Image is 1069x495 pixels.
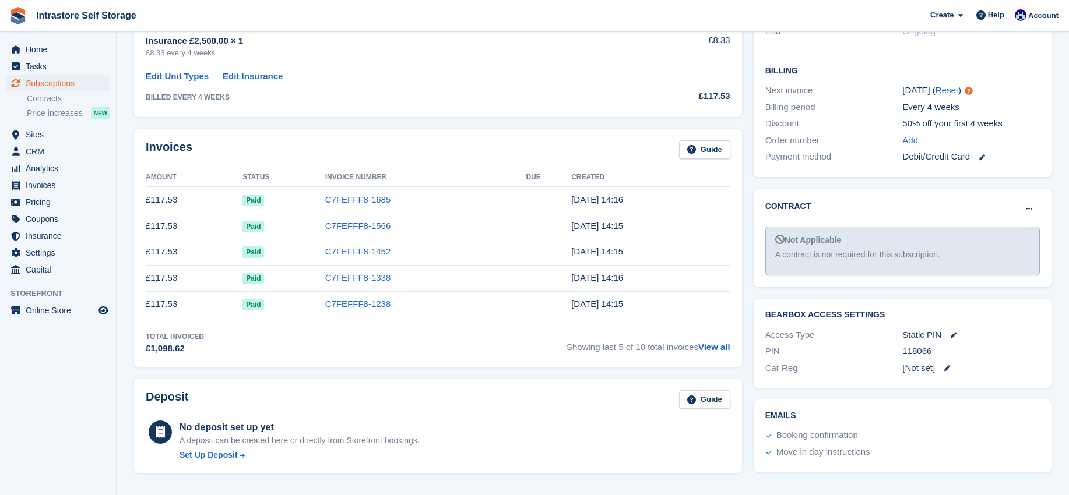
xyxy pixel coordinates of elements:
a: menu [6,143,110,160]
span: Tasks [26,58,96,75]
a: menu [6,177,110,193]
div: Order number [765,134,903,147]
div: Discount [765,117,903,130]
div: Debit/Credit Card [902,150,1040,164]
p: A deposit can be created here or directly from Storefront bookings. [180,434,420,447]
time: 2025-04-09 13:15:39 UTC [571,299,623,309]
span: Storefront [10,288,116,299]
th: Status [242,168,325,187]
span: Paid [242,246,264,258]
div: PIN [765,345,903,358]
div: End [765,25,903,38]
td: £117.53 [146,187,242,213]
a: Preview store [96,303,110,317]
a: Guide [679,140,730,160]
a: Add [902,134,918,147]
a: Price increases NEW [27,107,110,119]
th: Due [526,168,572,187]
div: Set Up Deposit [180,449,238,461]
a: Set Up Deposit [180,449,420,461]
div: Move in day instructions [776,446,870,459]
div: 118066 [902,345,1040,358]
h2: BearBox Access Settings [765,310,1040,320]
span: Paid [242,273,264,284]
span: CRM [26,143,96,160]
span: Create [930,9,954,21]
span: Settings [26,245,96,261]
div: £117.53 [621,90,730,103]
span: Price increases [27,108,83,119]
a: menu [6,261,110,278]
div: Access Type [765,328,903,342]
td: £8.33 [621,27,730,65]
span: Help [988,9,1004,21]
a: C7FEFFF8-1452 [325,246,391,256]
div: £1,098.62 [146,342,204,355]
div: Booking confirmation [776,429,858,443]
div: Payment method [765,150,903,164]
th: Created [571,168,730,187]
span: Paid [242,195,264,206]
span: Invoices [26,177,96,193]
span: Paid [242,221,264,232]
a: Reset [936,85,958,95]
div: Every 4 weeks [902,101,1040,114]
div: [Not set] [902,362,1040,375]
th: Invoice Number [325,168,526,187]
a: Intrastore Self Storage [31,6,141,25]
time: 2025-07-30 13:16:03 UTC [571,195,623,204]
time: 2025-05-07 13:16:07 UTC [571,273,623,282]
a: menu [6,245,110,261]
a: View all [698,342,730,352]
a: Edit Insurance [223,70,283,83]
a: menu [6,302,110,319]
span: Coupons [26,211,96,227]
td: £117.53 [146,213,242,239]
div: No deposit set up yet [180,420,420,434]
div: Car Reg [765,362,903,375]
div: Not Applicable [775,234,1030,246]
span: Paid [242,299,264,310]
div: [DATE] ( ) [902,84,1040,97]
span: Online Store [26,302,96,319]
span: Subscriptions [26,75,96,91]
a: C7FEFFF8-1566 [325,221,391,231]
span: Pricing [26,194,96,210]
div: 50% off your first 4 weeks [902,117,1040,130]
div: Billing period [765,101,903,114]
div: £8.33 every 4 weeks [146,47,621,59]
a: Edit Unit Types [146,70,209,83]
a: C7FEFFF8-1338 [325,273,391,282]
div: BILLED EVERY 4 WEEKS [146,92,621,102]
th: Amount [146,168,242,187]
a: menu [6,126,110,143]
span: Showing last 5 of 10 total invoices [567,331,730,355]
a: C7FEFFF8-1238 [325,299,391,309]
span: Analytics [26,160,96,176]
span: Account [1028,10,1059,22]
a: menu [6,160,110,176]
img: Mathew Tremewan [1015,9,1026,21]
time: 2025-07-02 13:15:29 UTC [571,221,623,231]
h2: Billing [765,64,1040,76]
a: menu [6,75,110,91]
h2: Emails [765,411,1040,420]
span: Home [26,41,96,58]
a: menu [6,58,110,75]
a: Guide [679,390,730,409]
div: A contract is not required for this subscription. [775,249,1030,261]
div: NEW [91,107,110,119]
a: menu [6,194,110,210]
time: 2025-06-04 13:15:32 UTC [571,246,623,256]
h2: Invoices [146,140,192,160]
td: £117.53 [146,265,242,291]
a: Contracts [27,93,110,104]
td: £117.53 [146,239,242,265]
a: menu [6,211,110,227]
td: £117.53 [146,291,242,317]
span: Capital [26,261,96,278]
h2: Contract [765,200,811,213]
a: C7FEFFF8-1685 [325,195,391,204]
div: Next invoice [765,84,903,97]
img: stora-icon-8386f47178a22dfd0bd8f6a31ec36ba5ce8667c1dd55bd0f319d3a0aa187defe.svg [9,7,27,24]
